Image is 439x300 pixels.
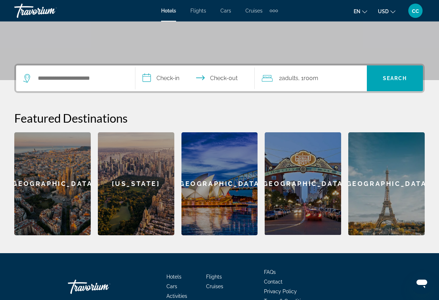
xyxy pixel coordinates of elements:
[378,6,395,16] button: Change currency
[206,274,222,280] a: Flights
[406,3,425,18] button: User Menu
[282,75,298,82] span: Adults
[14,1,86,20] a: Travorium
[367,65,423,91] button: Search
[348,132,425,235] a: [GEOGRAPHIC_DATA]
[378,9,389,14] span: USD
[264,289,297,294] a: Privacy Policy
[279,73,298,83] span: 2
[298,73,318,83] span: , 1
[68,276,139,297] a: Travorium
[16,65,423,91] div: Search widget
[412,7,419,14] span: cc
[135,65,255,91] button: Check in and out dates
[270,5,278,16] button: Extra navigation items
[166,284,177,289] a: Cars
[255,65,367,91] button: Travelers: 2 adults, 0 children
[354,6,367,16] button: Change language
[304,75,318,82] span: Room
[264,279,283,285] a: Contact
[220,8,231,14] a: Cars
[206,284,223,289] a: Cruises
[245,8,263,14] a: Cruises
[383,75,407,81] span: Search
[166,293,187,299] a: Activities
[14,132,91,235] a: [GEOGRAPHIC_DATA]
[161,8,176,14] a: Hotels
[190,8,206,14] a: Flights
[14,111,425,125] h2: Featured Destinations
[166,274,181,280] a: Hotels
[354,9,360,14] span: en
[264,269,276,275] a: FAQs
[410,271,433,294] iframe: Bouton de lancement de la fenêtre de messagerie
[265,132,341,235] a: [GEOGRAPHIC_DATA]
[181,132,258,235] a: [GEOGRAPHIC_DATA]
[98,132,174,235] a: [US_STATE]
